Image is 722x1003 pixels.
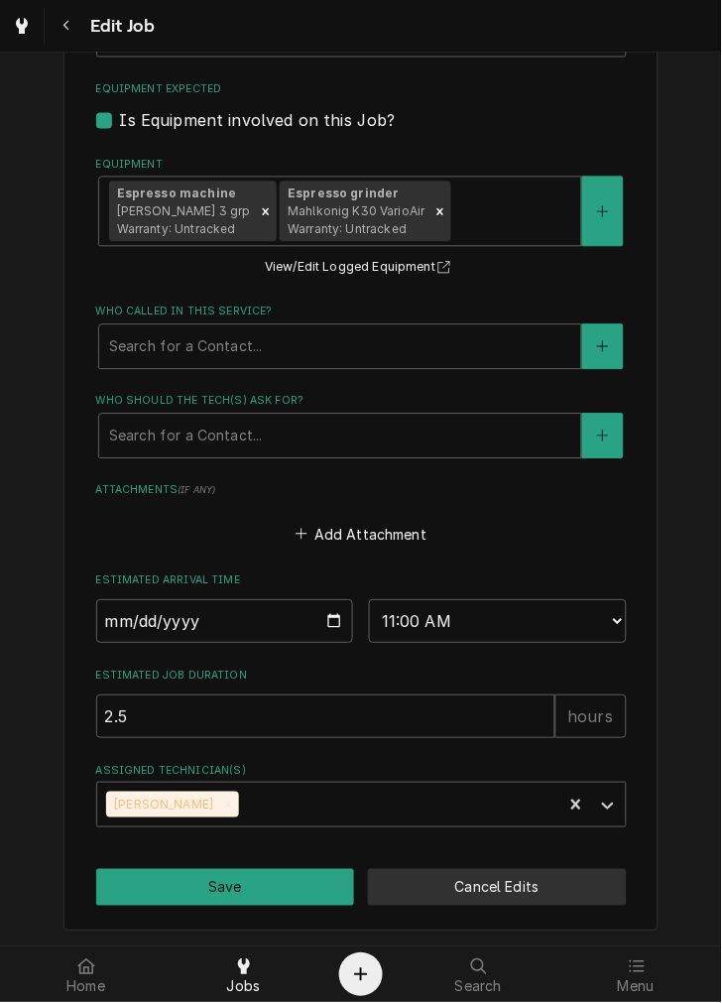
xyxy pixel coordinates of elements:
button: Add Attachment [292,521,430,549]
span: Edit Job [84,13,155,40]
label: Estimated Job Duration [96,669,627,685]
div: Assigned Technician(s) [96,764,627,828]
select: Time Select [369,600,627,644]
label: Equipment [96,158,627,174]
strong: Espresso grinder [288,187,400,201]
div: Who should the tech(s) ask for? [96,394,627,458]
span: [PERSON_NAME] 3 grp Warranty: Untracked [117,204,251,237]
a: Menu [558,951,714,999]
div: [PERSON_NAME] [106,793,217,818]
span: Search [455,979,502,995]
button: Navigate back [49,8,84,44]
div: Attachments [96,483,627,549]
svg: Create New Equipment [597,205,609,219]
label: Estimated Arrival Time [96,573,627,589]
input: Date [96,600,354,644]
button: Save [96,870,355,907]
div: Button Group [96,870,627,907]
div: hours [555,695,627,739]
button: Create Object [339,953,383,997]
a: Jobs [166,951,321,999]
a: Search [401,951,556,999]
div: Estimated Job Duration [96,669,627,739]
div: Who called in this service? [96,305,627,369]
span: Mahlkonig K30 VarioAir Warranty: Untracked [288,204,425,237]
div: Remove Damon Rinehart [217,793,239,818]
label: Who called in this service? [96,305,627,320]
a: Home [8,951,164,999]
span: Jobs [227,979,261,995]
strong: Espresso machine [117,187,237,201]
svg: Create New Contact [597,340,609,354]
label: Attachments [96,483,627,499]
label: Is Equipment involved on this Job? [120,109,396,133]
svg: Create New Contact [597,430,609,443]
span: ( if any ) [178,485,215,496]
div: Button Group Row [96,870,627,907]
div: Remove [object Object] [255,182,277,243]
a: Go to Jobs [4,8,40,44]
div: Equipment [96,158,627,281]
label: Equipment Expected [96,82,627,98]
div: Remove [object Object] [429,182,451,243]
button: Cancel Edits [368,870,627,907]
label: Assigned Technician(s) [96,764,627,780]
button: Create New Contact [582,324,624,370]
div: Equipment Expected [96,82,627,133]
label: Who should the tech(s) ask for? [96,394,627,410]
span: Home [66,979,105,995]
div: Estimated Arrival Time [96,573,627,644]
span: Menu [618,979,655,995]
button: Create New Equipment [582,177,624,247]
button: Create New Contact [582,414,624,459]
button: View/Edit Logged Equipment [262,256,460,281]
